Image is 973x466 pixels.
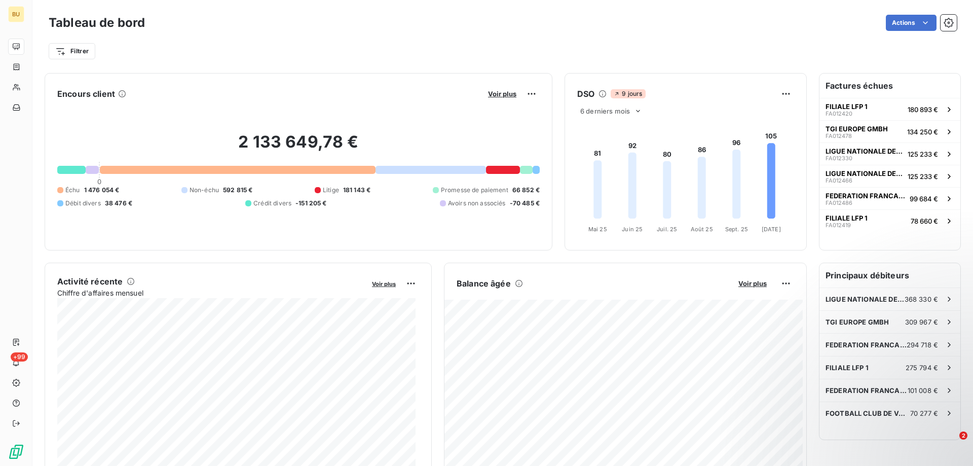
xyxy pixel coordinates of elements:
img: Logo LeanPay [8,444,24,460]
span: Voir plus [738,279,767,288]
span: 592 815 € [223,186,252,195]
span: Non-échu [190,186,219,195]
tspan: Sept. 25 [725,226,748,233]
h6: Factures échues [819,74,960,98]
button: TGI EUROPE GMBHFA012478134 250 € [819,120,960,142]
tspan: Août 25 [691,226,713,233]
span: FEDERATION FRANCAISE DE FOOTBALL [826,341,907,349]
button: Voir plus [369,279,399,288]
span: 9 jours [611,89,645,98]
span: 1 476 054 € [84,186,120,195]
span: TGI EUROPE GMBH [826,318,889,326]
h6: Activité récente [57,275,123,288]
h3: Tableau de bord [49,14,145,32]
span: -151 205 € [295,199,327,208]
h6: DSO [577,88,594,100]
span: FILIALE LFP 1 [826,102,868,111]
span: LIGUE NATIONALE DE RUGBY [826,295,905,303]
span: 180 893 € [908,105,938,114]
span: Voir plus [488,90,516,98]
button: FEDERATION FRANCAISE DE BADMINTONFA01248699 684 € [819,187,960,209]
span: 368 330 € [905,295,938,303]
span: 134 250 € [907,128,938,136]
span: FA012466 [826,177,852,184]
span: Voir plus [372,280,396,288]
button: Filtrer [49,43,95,59]
span: 275 794 € [906,364,938,372]
span: Litige [323,186,339,195]
span: 294 718 € [907,341,938,349]
button: LIGUE NATIONALE DE RUGBYFA012466125 233 € [819,165,960,187]
button: Voir plus [485,89,519,98]
span: FILIALE LFP 1 [826,364,869,372]
span: 0 [97,177,101,186]
span: 6 derniers mois [580,107,630,115]
span: 309 967 € [905,318,938,326]
span: TGI EUROPE GMBH [826,125,888,133]
span: 38 476 € [105,199,132,208]
span: FA012486 [826,200,852,206]
tspan: [DATE] [762,226,781,233]
span: LIGUE NATIONALE DE RUGBY [826,147,904,155]
span: 125 233 € [908,150,938,158]
span: Débit divers [65,199,101,208]
span: Crédit divers [253,199,291,208]
h6: Encours client [57,88,115,100]
span: FEDERATION FRANCAISE DE BADMINTON [826,192,906,200]
span: 125 233 € [908,172,938,181]
span: FA012419 [826,222,851,228]
span: 99 684 € [910,195,938,203]
span: Échu [65,186,80,195]
span: 181 143 € [343,186,370,195]
div: BU [8,6,24,22]
span: +99 [11,352,28,362]
tspan: Juin 25 [622,226,643,233]
span: Avoirs non associés [448,199,506,208]
span: -70 485 € [510,199,540,208]
h6: Principaux débiteurs [819,263,960,288]
span: 66 852 € [512,186,540,195]
span: FA012478 [826,133,852,139]
span: 2 [959,432,967,440]
tspan: Juil. 25 [657,226,677,233]
button: FILIALE LFP 1FA01241978 660 € [819,209,960,232]
span: 78 660 € [911,217,938,225]
span: LIGUE NATIONALE DE RUGBY [826,169,904,177]
span: Chiffre d'affaires mensuel [57,288,365,298]
h2: 2 133 649,78 € [57,132,540,162]
button: FILIALE LFP 1FA012420180 893 € [819,98,960,120]
button: LIGUE NATIONALE DE RUGBYFA012330125 233 € [819,142,960,165]
button: Voir plus [735,279,770,288]
span: FA012330 [826,155,852,161]
iframe: Intercom live chat [939,432,963,456]
h6: Balance âgée [457,277,511,290]
span: Promesse de paiement [441,186,508,195]
tspan: Mai 25 [588,226,607,233]
button: Actions [886,15,937,31]
span: FILIALE LFP 1 [826,214,868,222]
span: FA012420 [826,111,852,117]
